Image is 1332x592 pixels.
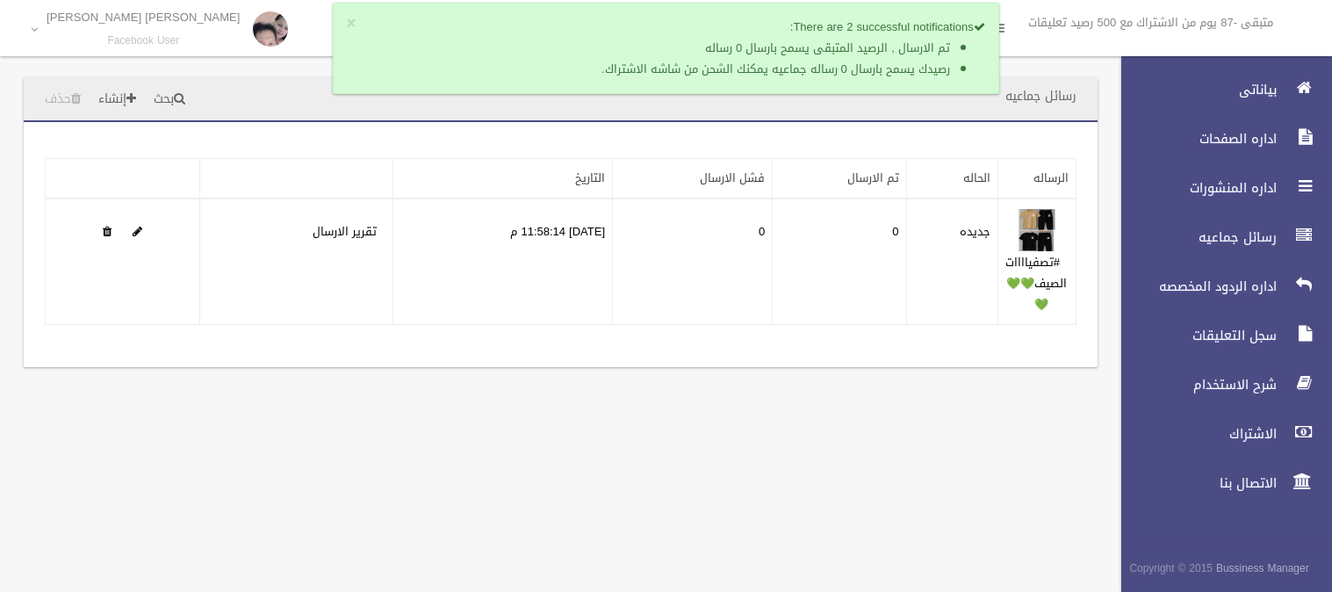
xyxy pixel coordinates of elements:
td: 0 [613,199,773,325]
span: اداره الردود المخصصه [1106,278,1282,295]
li: تم الارسال , الرصيد المتبقى يسمح بارسال 0 رساله [378,38,950,59]
img: 638919359666262752.jpeg [1015,208,1059,252]
a: #تصفياااات الصيف💚💚💚 [1005,251,1068,315]
th: الحاله [906,159,997,199]
a: بياناتى [1106,70,1332,109]
a: الاتصال بنا [1106,464,1332,502]
a: سجل التعليقات [1106,316,1332,355]
a: التاريخ [575,167,605,189]
th: الرساله [997,159,1076,199]
header: رسائل جماعيه [984,79,1098,113]
span: بياناتى [1106,81,1282,98]
a: اداره الصفحات [1106,119,1332,158]
label: جديده [960,221,990,242]
span: رسائل جماعيه [1106,228,1282,246]
small: Facebook User [47,34,241,47]
strong: Bussiness Manager [1216,559,1309,578]
a: رسائل جماعيه [1106,218,1332,256]
a: Edit [133,220,142,242]
strong: There are 2 successful notifications: [790,16,985,38]
a: إنشاء [91,83,143,116]
a: تقرير الارسال [313,220,377,242]
a: اداره المنشورات [1106,169,1332,207]
a: Edit [1015,220,1059,242]
span: اداره الصفحات [1106,130,1282,148]
a: تم الارسال [847,167,899,189]
span: الاشتراك [1106,425,1282,443]
a: فشل الارسال [700,167,765,189]
span: شرح الاستخدام [1106,376,1282,393]
td: [DATE] 11:58:14 م [393,199,613,325]
span: الاتصال بنا [1106,474,1282,492]
span: اداره المنشورات [1106,179,1282,197]
span: سجل التعليقات [1106,327,1282,344]
a: الاشتراك [1106,415,1332,453]
span: Copyright © 2015 [1129,559,1213,578]
a: بحث [147,83,192,116]
a: شرح الاستخدام [1106,365,1332,404]
li: رصيدك يسمح بارسال 0 رساله جماعيه يمكنك الشحن من شاشه الاشتراك. [378,59,950,80]
button: × [346,15,356,32]
td: 0 [773,199,906,325]
a: اداره الردود المخصصه [1106,267,1332,306]
p: [PERSON_NAME] [PERSON_NAME] [47,11,241,24]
